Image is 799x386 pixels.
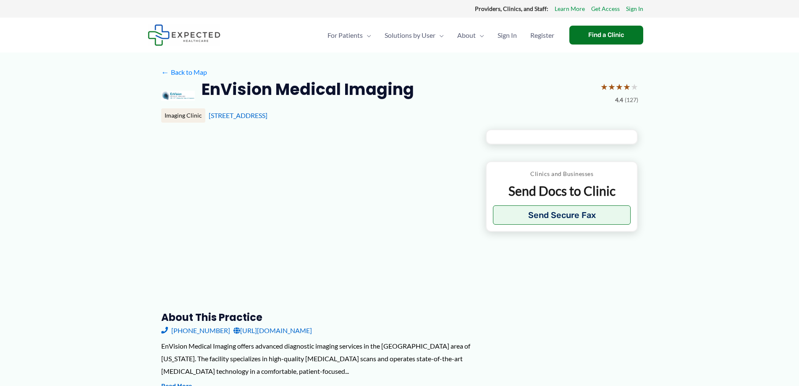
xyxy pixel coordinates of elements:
[631,79,638,95] span: ★
[321,21,378,50] a: For PatientsMenu Toggle
[623,79,631,95] span: ★
[161,108,205,123] div: Imaging Clinic
[498,21,517,50] span: Sign In
[148,24,220,46] img: Expected Healthcare Logo - side, dark font, small
[524,21,561,50] a: Register
[161,66,207,79] a: ←Back to Map
[600,79,608,95] span: ★
[475,5,548,12] strong: Providers, Clinics, and Staff:
[202,79,414,100] h2: EnVision Medical Imaging
[625,95,638,105] span: (127)
[233,324,312,337] a: [URL][DOMAIN_NAME]
[569,26,643,45] a: Find a Clinic
[161,311,472,324] h3: About this practice
[321,21,561,50] nav: Primary Site Navigation
[555,3,585,14] a: Learn More
[363,21,371,50] span: Menu Toggle
[476,21,484,50] span: Menu Toggle
[457,21,476,50] span: About
[493,168,631,179] p: Clinics and Businesses
[608,79,616,95] span: ★
[435,21,444,50] span: Menu Toggle
[451,21,491,50] a: AboutMenu Toggle
[530,21,554,50] span: Register
[615,95,623,105] span: 4.4
[591,3,620,14] a: Get Access
[493,205,631,225] button: Send Secure Fax
[327,21,363,50] span: For Patients
[161,340,472,377] div: EnVision Medical Imaging offers advanced diagnostic imaging services in the [GEOGRAPHIC_DATA] are...
[161,324,230,337] a: [PHONE_NUMBER]
[161,68,169,76] span: ←
[626,3,643,14] a: Sign In
[385,21,435,50] span: Solutions by User
[616,79,623,95] span: ★
[209,111,267,119] a: [STREET_ADDRESS]
[491,21,524,50] a: Sign In
[493,183,631,199] p: Send Docs to Clinic
[378,21,451,50] a: Solutions by UserMenu Toggle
